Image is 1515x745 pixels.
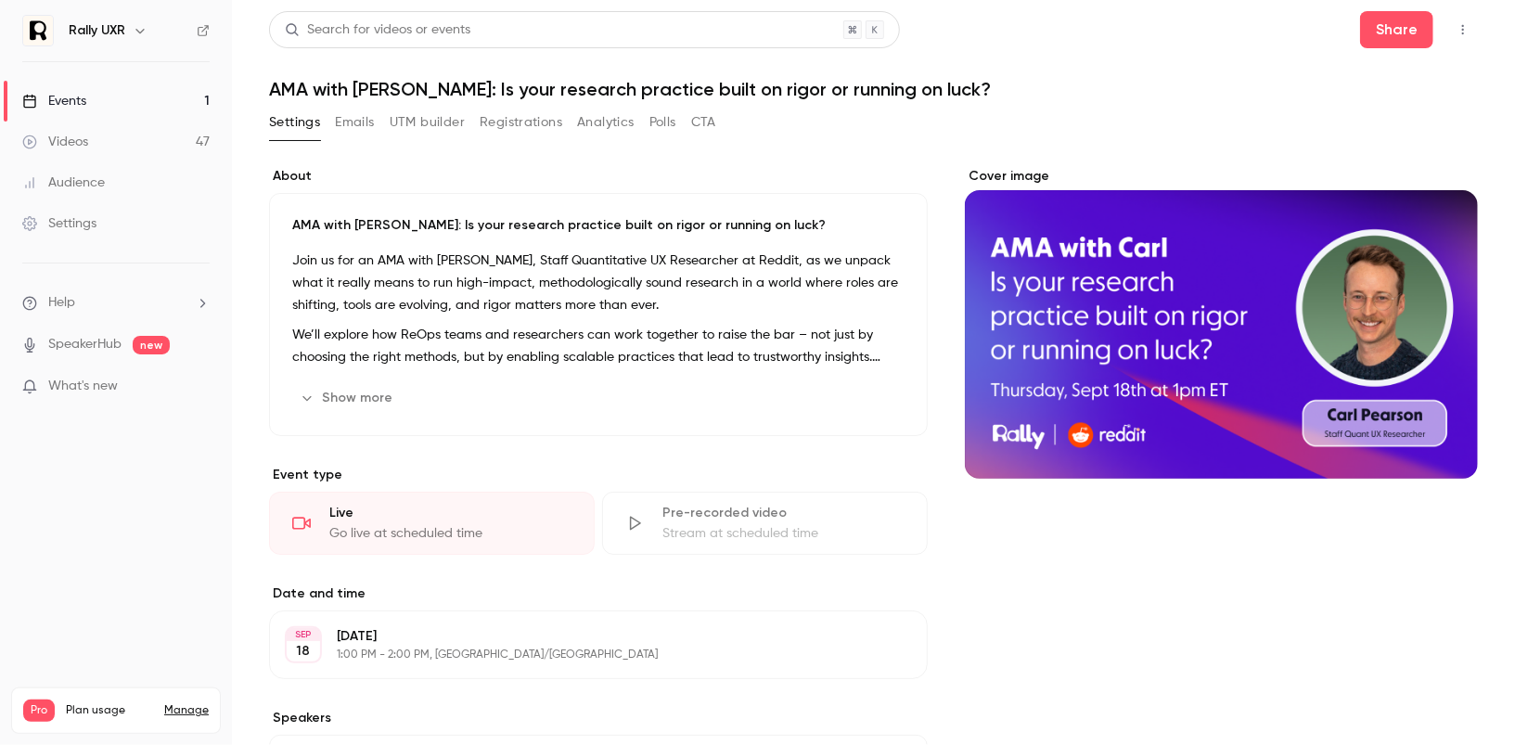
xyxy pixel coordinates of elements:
a: Manage [164,703,209,718]
button: CTA [691,108,716,137]
img: Rally UXR [23,16,53,45]
p: Event type [269,466,928,484]
div: Videos [22,133,88,151]
button: Polls [649,108,676,137]
div: Audience [22,173,105,192]
button: Settings [269,108,320,137]
div: Live [329,504,571,522]
div: Search for videos or events [285,20,470,40]
button: UTM builder [390,108,465,137]
label: Cover image [965,167,1478,186]
div: Stream at scheduled time [662,524,905,543]
span: Pro [23,700,55,722]
li: help-dropdown-opener [22,293,210,313]
button: Analytics [577,108,635,137]
p: AMA with [PERSON_NAME]: Is your research practice built on rigor or running on luck? [292,216,905,235]
button: Share [1360,11,1433,48]
span: Help [48,293,75,313]
section: Cover image [965,167,1478,479]
button: Emails [335,108,374,137]
div: LiveGo live at scheduled time [269,492,595,555]
label: Date and time [269,584,928,603]
p: 18 [297,642,311,661]
a: SpeakerHub [48,335,122,354]
div: Pre-recorded videoStream at scheduled time [602,492,928,555]
span: new [133,336,170,354]
label: About [269,167,928,186]
h1: AMA with [PERSON_NAME]: Is your research practice built on rigor or running on luck? [269,78,1478,100]
div: Go live at scheduled time [329,524,571,543]
div: Pre-recorded video [662,504,905,522]
span: What's new [48,377,118,396]
iframe: Noticeable Trigger [187,379,210,395]
button: Registrations [480,108,562,137]
span: Plan usage [66,703,153,718]
label: Speakers [269,709,928,727]
p: [DATE] [337,627,829,646]
div: SEP [287,628,320,641]
div: Settings [22,214,96,233]
p: Join us for an AMA with [PERSON_NAME], Staff Quantitative UX Researcher at Reddit, as we unpack w... [292,250,905,316]
div: Events [22,92,86,110]
h6: Rally UXR [69,21,125,40]
p: 1:00 PM - 2:00 PM, [GEOGRAPHIC_DATA]/[GEOGRAPHIC_DATA] [337,648,829,662]
p: We’ll explore how ReOps teams and researchers can work together to raise the bar – not just by ch... [292,324,905,368]
button: Show more [292,383,404,413]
